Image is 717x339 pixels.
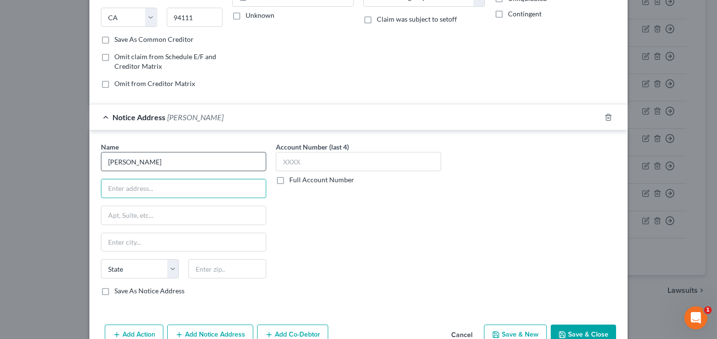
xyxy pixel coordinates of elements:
[112,113,165,122] span: Notice Address
[101,152,266,171] input: Search by name...
[101,143,119,151] span: Name
[114,52,216,70] span: Omit claim from Schedule E/F and Creditor Matrix
[246,11,274,20] label: Unknown
[114,286,185,296] label: Save As Notice Address
[188,259,266,278] input: Enter zip..
[377,15,457,23] span: Claim was subject to setoff
[101,179,266,198] input: Enter address...
[167,8,223,27] input: Enter zip...
[276,142,349,152] label: Account Number (last 4)
[704,306,712,314] span: 1
[114,35,194,44] label: Save As Common Creditor
[101,233,266,251] input: Enter city...
[684,306,707,329] iframe: Intercom live chat
[289,175,354,185] label: Full Account Number
[101,206,266,225] input: Apt, Suite, etc...
[276,152,441,171] input: XXXX
[167,113,223,122] span: [PERSON_NAME]
[508,10,542,18] span: Contingent
[114,79,195,88] span: Omit from Creditor Matrix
